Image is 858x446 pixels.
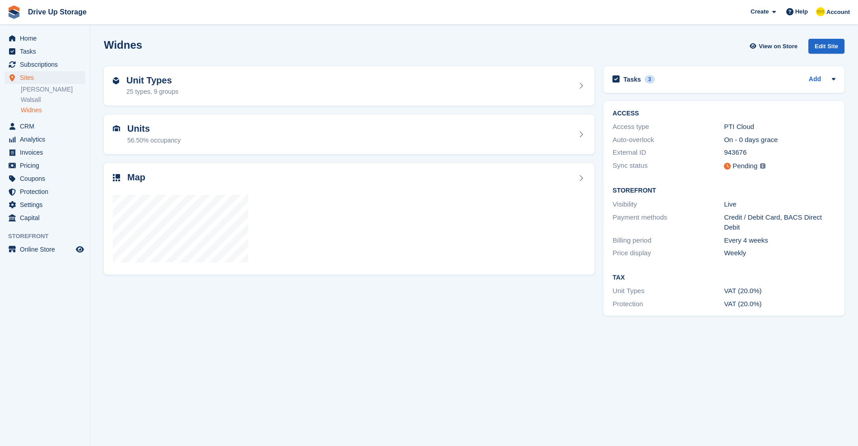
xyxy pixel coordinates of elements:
h2: Map [127,172,145,183]
a: menu [5,32,85,45]
img: Crispin Vitoria [816,7,825,16]
a: menu [5,159,85,172]
img: map-icn-33ee37083ee616e46c38cad1a60f524a97daa1e2b2c8c0bc3eb3415660979fc1.svg [113,174,120,181]
a: Walsall [21,96,85,104]
h2: Tasks [623,75,641,83]
h2: Tax [612,274,835,281]
div: Price display [612,248,724,258]
a: Preview store [74,244,85,255]
a: Drive Up Storage [24,5,90,19]
div: Billing period [612,235,724,246]
a: menu [5,71,85,84]
span: CRM [20,120,74,133]
a: menu [5,120,85,133]
a: menu [5,58,85,71]
span: View on Store [759,42,798,51]
span: Coupons [20,172,74,185]
div: Weekly [724,248,835,258]
a: Units 56.50% occupancy [104,115,594,154]
img: icon-info-grey-7440780725fd019a000dd9b08b2336e03edf1995a4989e88bcd33f0948082b44.svg [760,163,765,169]
span: Capital [20,212,74,224]
div: Visibility [612,199,724,210]
div: 25 types, 9 groups [126,87,178,97]
span: Protection [20,185,74,198]
a: menu [5,198,85,211]
h2: ACCESS [612,110,835,117]
div: 3 [645,75,655,83]
a: [PERSON_NAME] [21,85,85,94]
img: unit-type-icn-2b2737a686de81e16bb02015468b77c625bbabd49415b5ef34ead5e3b44a266d.svg [113,77,119,84]
div: Unit Types [612,286,724,296]
div: Payment methods [612,212,724,233]
div: Pending [733,161,757,171]
div: Edit Site [808,39,844,54]
a: Unit Types 25 types, 9 groups [104,66,594,106]
span: Home [20,32,74,45]
span: Create [751,7,769,16]
span: Tasks [20,45,74,58]
h2: Unit Types [126,75,178,86]
span: Subscriptions [20,58,74,71]
div: Auto-overlock [612,135,724,145]
div: PTI Cloud [724,122,835,132]
div: Protection [612,299,724,309]
span: Pricing [20,159,74,172]
a: Widnes [21,106,85,115]
a: menu [5,172,85,185]
a: Add [809,74,821,85]
a: Edit Site [808,39,844,57]
a: menu [5,133,85,146]
a: menu [5,45,85,58]
img: stora-icon-8386f47178a22dfd0bd8f6a31ec36ba5ce8667c1dd55bd0f319d3a0aa187defe.svg [7,5,21,19]
span: Storefront [8,232,90,241]
span: Invoices [20,146,74,159]
div: External ID [612,147,724,158]
div: Every 4 weeks [724,235,835,246]
div: 943676 [724,147,835,158]
h2: Storefront [612,187,835,194]
a: menu [5,212,85,224]
span: Account [826,8,850,17]
a: View on Store [748,39,801,54]
div: Sync status [612,161,724,172]
img: unit-icn-7be61d7bf1b0ce9d3e12c5938cc71ed9869f7b940bace4675aadf7bd6d80202e.svg [113,125,120,132]
span: Sites [20,71,74,84]
div: 56.50% occupancy [127,136,181,145]
span: Settings [20,198,74,211]
a: menu [5,243,85,256]
div: Access type [612,122,724,132]
span: Online Store [20,243,74,256]
span: Help [795,7,808,16]
div: Credit / Debit Card, BACS Direct Debit [724,212,835,233]
a: Map [104,163,594,275]
h2: Widnes [104,39,142,51]
a: menu [5,185,85,198]
div: VAT (20.0%) [724,299,835,309]
h2: Units [127,124,181,134]
div: Live [724,199,835,210]
span: Analytics [20,133,74,146]
div: On - 0 days grace [724,135,835,145]
div: VAT (20.0%) [724,286,835,296]
a: menu [5,146,85,159]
